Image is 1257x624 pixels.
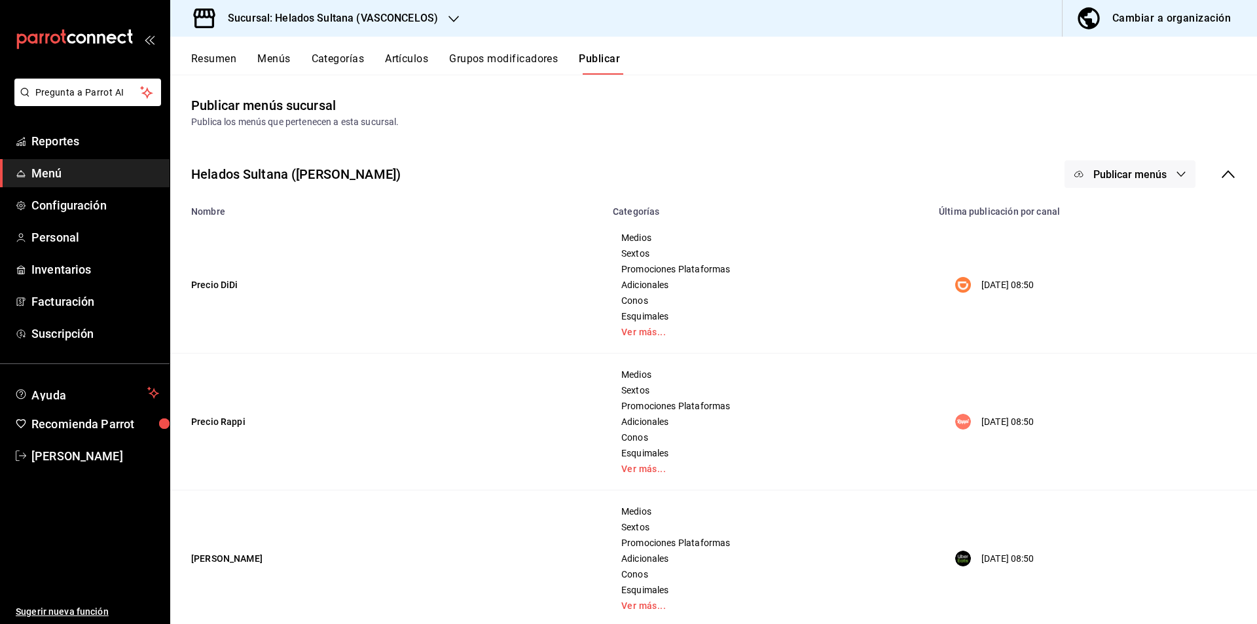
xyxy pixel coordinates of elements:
[621,554,915,563] span: Adicionales
[621,312,915,321] span: Esquimales
[981,415,1034,429] p: [DATE] 08:50
[257,52,290,75] button: Menús
[31,385,142,401] span: Ayuda
[621,585,915,595] span: Esquimales
[605,198,931,217] th: Categorías
[31,415,159,433] span: Recomienda Parrot
[170,354,605,490] td: Precio Rappi
[621,601,915,610] a: Ver más...
[1112,9,1231,28] div: Cambiar a organización
[16,605,159,619] span: Sugerir nueva función
[621,449,915,458] span: Esquimales
[621,401,915,411] span: Promociones Plataformas
[449,52,558,75] button: Grupos modificadores
[385,52,428,75] button: Artículos
[312,52,365,75] button: Categorías
[31,164,159,182] span: Menú
[191,52,236,75] button: Resumen
[31,447,159,465] span: [PERSON_NAME]
[621,570,915,579] span: Conos
[621,265,915,274] span: Promociones Plataformas
[621,327,915,337] a: Ver más...
[621,280,915,289] span: Adicionales
[31,229,159,246] span: Personal
[217,10,438,26] h3: Sucursal: Helados Sultana (VASCONCELOS)
[1093,168,1167,181] span: Publicar menús
[621,249,915,258] span: Sextos
[621,233,915,242] span: Medios
[144,34,155,45] button: open_drawer_menu
[621,464,915,473] a: Ver más...
[14,79,161,106] button: Pregunta a Parrot AI
[191,164,401,184] div: Helados Sultana ([PERSON_NAME])
[191,52,1257,75] div: navigation tabs
[621,386,915,395] span: Sextos
[170,217,605,354] td: Precio DiDi
[981,552,1034,566] p: [DATE] 08:50
[1065,160,1195,188] button: Publicar menús
[621,296,915,305] span: Conos
[170,198,605,217] th: Nombre
[579,52,620,75] button: Publicar
[621,417,915,426] span: Adicionales
[31,261,159,278] span: Inventarios
[191,115,1236,129] div: Publica los menús que pertenecen a esta sucursal.
[621,538,915,547] span: Promociones Plataformas
[31,293,159,310] span: Facturación
[621,370,915,379] span: Medios
[191,96,336,115] div: Publicar menús sucursal
[981,278,1034,292] p: [DATE] 08:50
[621,507,915,516] span: Medios
[931,198,1257,217] th: Última publicación por canal
[31,132,159,150] span: Reportes
[621,523,915,532] span: Sextos
[621,433,915,442] span: Conos
[35,86,141,100] span: Pregunta a Parrot AI
[9,95,161,109] a: Pregunta a Parrot AI
[31,325,159,342] span: Suscripción
[31,196,159,214] span: Configuración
